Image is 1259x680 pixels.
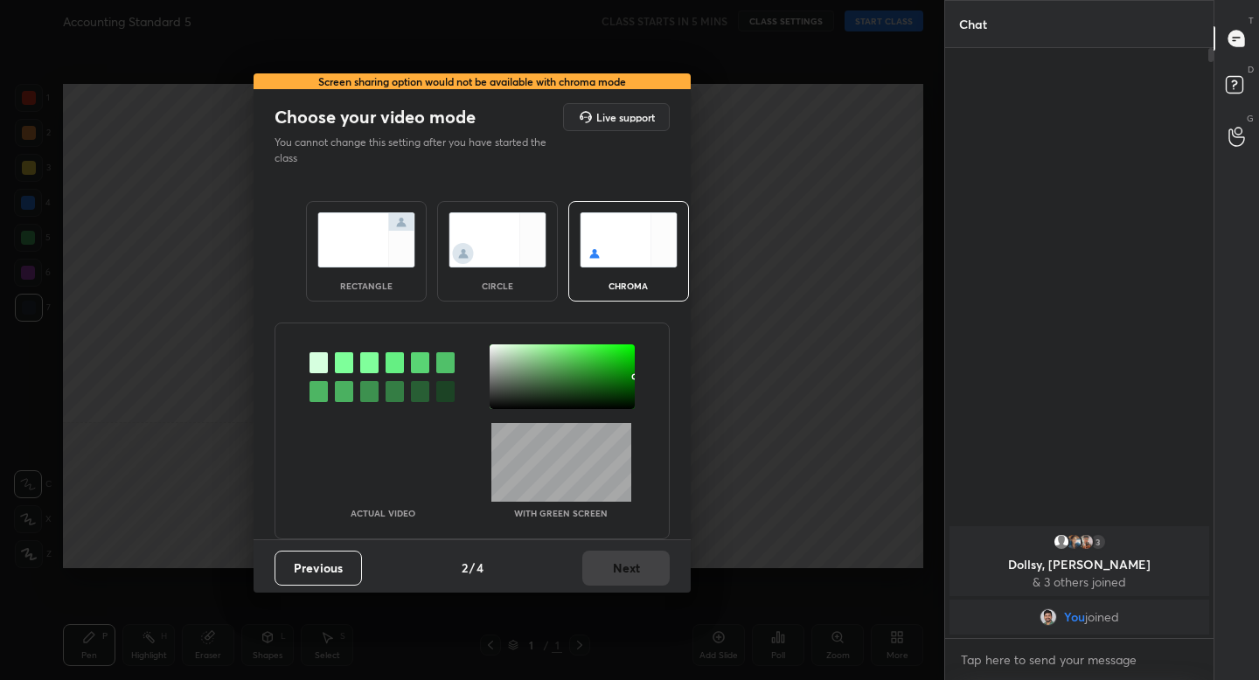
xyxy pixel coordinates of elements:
p: Dollsy, [PERSON_NAME] [960,558,1199,572]
span: joined [1085,610,1119,624]
h4: 2 [462,559,468,577]
p: You cannot change this setting after you have started the class [275,135,558,166]
h4: 4 [476,559,483,577]
p: D [1248,63,1254,76]
p: & 3 others joined [960,575,1199,589]
div: grid [945,523,1214,638]
h4: / [470,559,475,577]
div: rectangle [331,281,401,290]
button: Previous [275,551,362,586]
img: circleScreenIcon.acc0effb.svg [449,212,546,267]
p: With green screen [514,509,608,517]
img: 3 [1077,533,1095,551]
img: 9334d1c78b9843dab4e6b17bc4016418.jpg [1065,533,1082,551]
h5: Live support [596,112,655,122]
p: Chat [945,1,1001,47]
img: chromaScreenIcon.c19ab0a0.svg [580,212,678,267]
img: 1ebc9903cf1c44a29e7bc285086513b0.jpg [1040,608,1057,626]
div: 3 [1089,533,1107,551]
img: normalScreenIcon.ae25ed63.svg [317,212,415,267]
p: G [1247,112,1254,125]
div: circle [463,281,532,290]
div: Screen sharing option would not be available with chroma mode [254,73,691,89]
p: T [1249,14,1254,27]
p: Actual Video [351,509,415,517]
div: chroma [594,281,664,290]
h2: Choose your video mode [275,106,476,128]
span: You [1064,610,1085,624]
img: default.png [1053,533,1070,551]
